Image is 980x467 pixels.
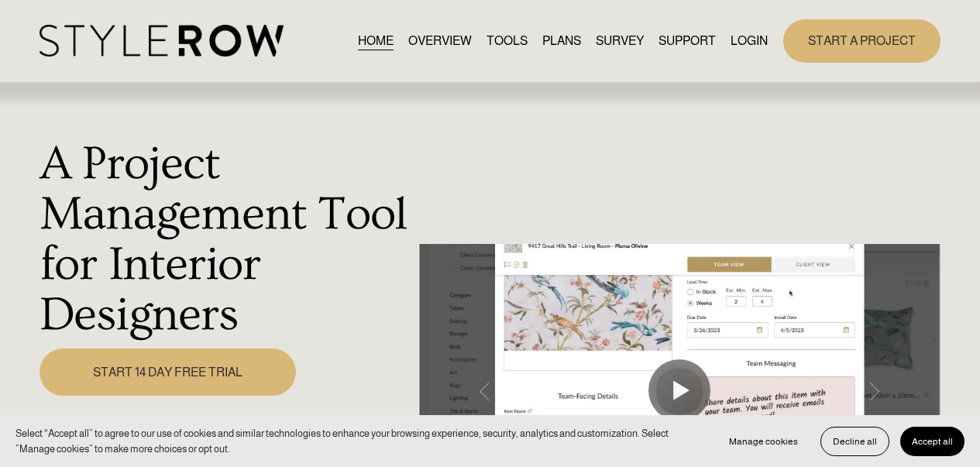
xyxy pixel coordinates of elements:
[658,32,716,50] span: SUPPORT
[40,25,284,57] img: StyleRow
[487,30,528,51] a: TOOLS
[15,426,702,456] p: Select “Accept all” to agree to our use of cookies and similar technologies to enhance your brows...
[408,30,472,51] a: OVERVIEW
[542,30,581,51] a: PLANS
[358,30,394,51] a: HOME
[717,427,810,456] button: Manage cookies
[820,427,889,456] button: Decline all
[40,139,411,340] h1: A Project Management Tool for Interior Designers
[731,30,768,51] a: LOGIN
[596,30,644,51] a: SURVEY
[40,349,297,396] a: START 14 DAY FREE TRIAL
[648,359,710,421] button: Play
[729,436,798,447] span: Manage cookies
[912,436,953,447] span: Accept all
[833,436,877,447] span: Decline all
[783,19,940,62] a: START A PROJECT
[658,30,716,51] a: folder dropdown
[900,427,965,456] button: Accept all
